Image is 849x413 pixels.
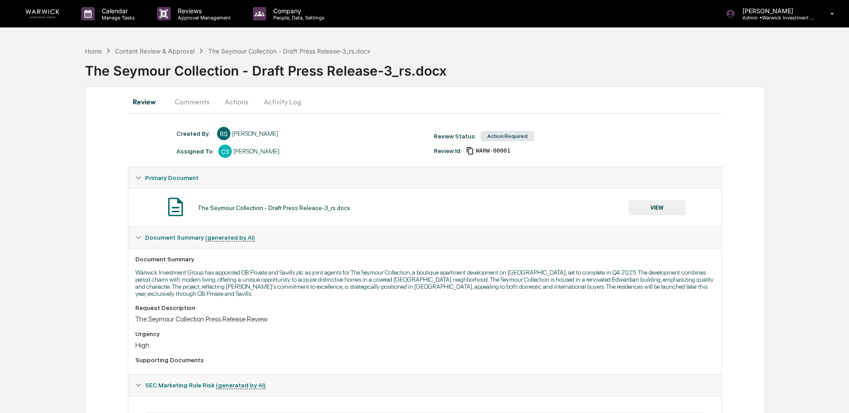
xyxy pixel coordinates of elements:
[216,382,266,389] u: (generated by AI)
[128,227,722,248] div: Document Summary (generated by AI)
[164,196,187,218] img: Document Icon
[217,91,256,112] button: Actions
[135,256,715,263] div: Document Summary
[735,7,818,15] p: [PERSON_NAME]
[128,188,722,226] div: Primary Document
[135,315,715,323] div: The Seymour Collection Press Release Review
[434,133,476,140] div: Review Status:
[135,304,715,311] div: Request Description
[135,356,715,363] div: Supporting Documents
[21,9,64,18] img: logo
[476,147,510,154] span: da01e5f6-6c09-4512-bae1-1a195cd744d6
[145,382,266,389] span: SEC Marketing Rule Risk
[115,47,195,55] div: Content Review & Approval
[266,7,329,15] p: Company
[128,248,722,374] div: Document Summary (generated by AI)
[205,234,255,241] u: (generated by AI)
[168,91,217,112] button: Comments
[135,269,715,297] p: Warwick Investment Group has appointed OB Private and Savills plc as joint agents for The Seymour...
[171,7,235,15] p: Reviews
[481,131,534,141] div: Action Required
[434,147,462,154] div: Review Id:
[232,130,278,137] div: [PERSON_NAME]
[85,47,102,55] div: Home
[135,330,715,337] div: Urgency
[95,7,139,15] p: Calendar
[628,200,686,215] button: VIEW
[128,167,722,188] div: Primary Document
[85,56,849,79] div: The Seymour Collection - Draft Press Release-3_rs.docx
[266,15,329,21] p: People, Data, Settings
[198,204,350,211] div: The Seymour Collection - Draft Press Release-3_rs.docx
[135,341,715,349] div: High
[256,91,308,112] button: Activity Log
[176,148,214,155] div: Assigned To:
[233,148,279,155] div: [PERSON_NAME]
[128,91,168,112] button: Review
[128,91,722,112] div: secondary tabs example
[218,145,232,158] div: CS
[95,15,139,21] p: Manage Tasks
[171,15,235,21] p: Approval Management
[145,174,199,181] span: Primary Document
[735,15,818,21] p: Admin • Warwick Investment Group
[217,127,230,140] div: RS
[208,47,371,55] div: The Seymour Collection - Draft Press Release-3_rs.docx
[821,384,845,408] iframe: Open customer support
[128,375,722,396] div: SEC Marketing Rule Risk (generated by AI)
[176,130,213,137] div: Created By: ‎ ‎
[145,234,255,241] span: Document Summary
